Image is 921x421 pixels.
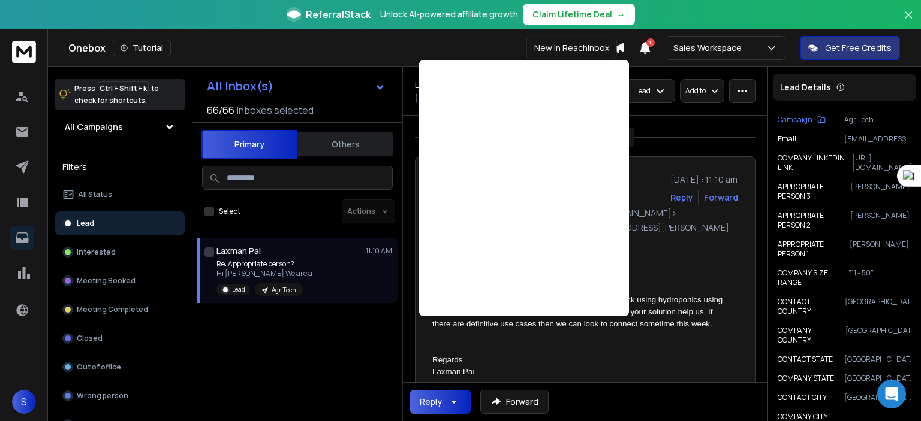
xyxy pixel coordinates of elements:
p: Get Free Credits [825,42,892,54]
p: Closed [77,334,103,343]
span: Ctrl + Shift + k [98,81,149,95]
p: COMPANY COUNTRY [778,326,845,345]
button: Lead [55,211,185,235]
span: 10 [646,38,655,47]
div: Laxman Pai [432,366,729,378]
p: [GEOGRAPHIC_DATA] [845,326,911,345]
button: All Campaigns [55,115,185,139]
p: AgriTech [272,286,296,295]
p: 11:10 AM [366,246,393,256]
p: CONTACT COUNTRY [778,297,845,316]
p: CONTACT CITY [778,393,827,402]
p: [URL][DOMAIN_NAME] [852,153,912,172]
button: S [12,390,36,414]
p: [DATE] : 11:10 am [670,174,738,186]
button: Close banner [901,7,916,36]
p: Lead [635,86,651,96]
button: Reply [670,192,693,204]
button: Campaign [778,115,826,125]
p: [GEOGRAPHIC_DATA] [844,393,911,402]
button: Wrong person [55,384,185,408]
button: Meeting Booked [55,269,185,293]
p: Meeting Completed [77,305,148,314]
button: All Status [55,183,185,207]
p: [GEOGRAPHIC_DATA] [844,374,911,383]
p: APPROPRIATE PERSON 3 [778,182,850,201]
p: [PERSON_NAME] [850,182,911,201]
p: Out of office [77,362,121,372]
h3: Filters [55,159,185,175]
p: COMPANY SIZE RANGE [778,268,848,287]
button: Out of office [55,355,185,379]
p: AgriTech [844,115,911,125]
p: Interested [77,247,116,257]
h1: Laxman Pai [216,245,261,257]
p: APPROPRIATE PERSON 1 [778,240,850,259]
span: 66 / 66 [207,103,234,117]
button: All Inbox(s) [197,74,395,98]
h1: Laxman Pai [415,79,458,91]
button: Others [297,131,393,158]
p: Campaign [778,115,812,125]
p: Lead [77,219,94,228]
p: Lead Details [780,81,831,93]
button: Claim Lifetime Deal→ [523,4,635,25]
button: Closed [55,326,185,350]
p: "11 - 50" [848,268,911,287]
h3: Inboxes selected [237,103,314,117]
button: Meeting Completed [55,298,185,322]
p: Meeting Booked [77,276,136,286]
p: [PERSON_NAME] [850,240,911,259]
button: Primary [201,130,297,159]
label: Select [219,207,240,216]
button: Get Free Credits [800,36,900,60]
div: Forward [704,192,738,204]
p: Unlock AI-powered affiliate growth [380,8,518,20]
p: COMPANY LINKEDIN LINK [778,153,852,172]
p: All Status [78,190,112,199]
span: → [617,8,625,20]
div: Regards [432,354,729,366]
p: Add to [685,86,706,96]
p: Re: Appropriate person? [216,259,312,269]
span: ReferralStack [306,7,371,22]
div: Open Intercom Messenger [877,380,906,408]
p: Sales Workspace [673,42,747,54]
div: Onebox [68,40,613,56]
p: APPROPRIATE PERSON 2 [778,211,850,230]
p: Press to check for shortcuts. [74,83,159,107]
button: Forward [480,390,549,414]
h1: All Inbox(s) [207,80,273,92]
p: CONTACT STATE [778,355,833,364]
p: Wrong person [77,391,128,401]
div: New in ReachInbox [526,37,617,59]
button: Interested [55,240,185,264]
button: Reply [410,390,471,414]
p: [EMAIL_ADDRESS][DOMAIN_NAME] [844,134,911,144]
p: Lead [232,285,245,294]
div: Reply [420,396,442,408]
p: [PERSON_NAME] [850,211,911,230]
p: Hi [PERSON_NAME] We are a [216,269,312,278]
p: Email [778,134,796,144]
button: Tutorial [113,40,171,56]
p: [EMAIL_ADDRESS][DOMAIN_NAME] [415,93,540,103]
h1: All Campaigns [65,121,123,133]
p: [GEOGRAPHIC_DATA] [845,297,911,316]
p: COMPANY STATE [778,374,834,383]
p: [GEOGRAPHIC_DATA] [844,355,911,364]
